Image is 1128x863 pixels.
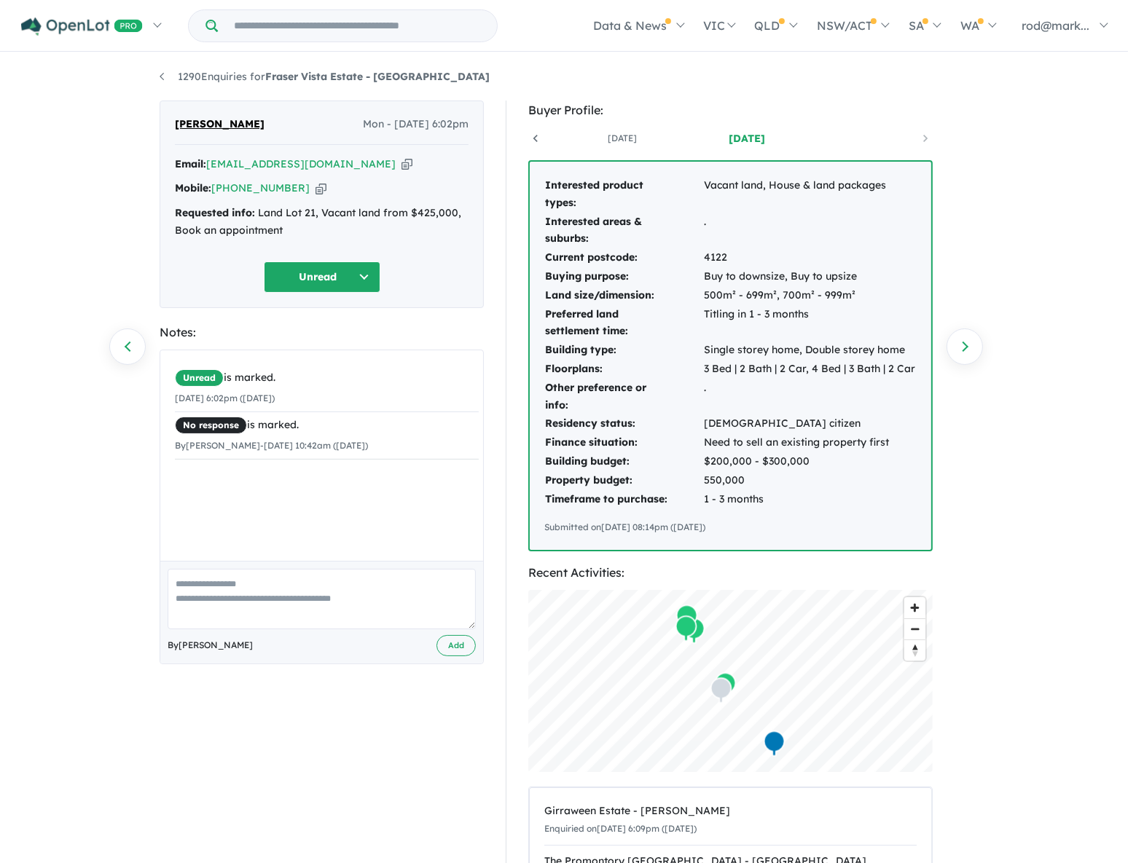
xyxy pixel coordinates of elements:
[544,286,703,305] td: Land size/dimension:
[544,341,703,360] td: Building type:
[175,393,275,403] small: [DATE] 6:02pm ([DATE])
[544,267,703,286] td: Buying purpose:
[544,213,703,249] td: Interested areas & suburbs:
[904,619,925,639] span: Zoom out
[544,360,703,379] td: Floorplans:
[703,267,916,286] td: Buy to downsize, Buy to upsize
[175,417,247,434] span: No response
[21,17,143,36] img: Openlot PRO Logo White
[221,10,494,42] input: Try estate name, suburb, builder or developer
[175,116,265,133] span: [PERSON_NAME]
[904,639,925,661] button: Reset bearing to north
[675,615,697,642] div: Map marker
[175,181,211,194] strong: Mobile:
[175,417,479,434] div: is marked.
[544,490,703,509] td: Timeframe to purchase:
[175,369,224,387] span: Unread
[544,379,703,415] td: Other preference or info:
[160,70,490,83] a: 1290Enquiries forFraser Vista Estate - [GEOGRAPHIC_DATA]
[703,414,916,433] td: [DEMOGRAPHIC_DATA] citizen
[160,68,968,86] nav: breadcrumb
[676,604,698,631] div: Map marker
[1022,18,1089,33] span: rod@mark...
[715,672,737,699] div: Map marker
[703,286,916,305] td: 500m² - 699m², 700m² - 999m²
[528,590,933,772] canvas: Map
[175,157,206,170] strong: Email:
[904,618,925,639] button: Zoom out
[544,471,703,490] td: Property budget:
[544,176,703,213] td: Interested product types:
[402,157,412,172] button: Copy
[703,379,916,415] td: .
[528,563,933,583] div: Recent Activities:
[544,414,703,433] td: Residency status:
[528,101,933,120] div: Buyer Profile:
[168,638,253,653] span: By [PERSON_NAME]
[160,323,484,342] div: Notes:
[206,157,396,170] a: [EMAIL_ADDRESS][DOMAIN_NAME]
[544,795,917,846] a: Girraween Estate - [PERSON_NAME]Enquiried on[DATE] 6:09pm ([DATE])
[544,803,917,820] div: Girraween Estate - [PERSON_NAME]
[264,261,380,293] button: Unread
[211,181,310,194] a: [PHONE_NUMBER]
[175,206,255,219] strong: Requested info:
[363,116,469,133] span: Mon - [DATE] 6:02pm
[703,341,916,360] td: Single storey home, Double storey home
[175,369,479,387] div: is marked.
[703,305,916,342] td: Titling in 1 - 3 months
[685,131,809,146] a: [DATE]
[316,181,326,196] button: Copy
[703,248,916,267] td: 4122
[703,471,916,490] td: 550,000
[544,520,917,535] div: Submitted on [DATE] 08:14pm ([DATE])
[710,677,732,704] div: Map marker
[703,433,916,452] td: Need to sell an existing property first
[703,490,916,509] td: 1 - 3 months
[560,131,684,146] a: [DATE]
[175,205,469,240] div: Land Lot 21, Vacant land from $425,000, Book an appointment
[544,452,703,471] td: Building budget:
[703,360,916,379] td: 3 Bed | 2 Bath | 2 Car, 4 Bed | 3 Bath | 2 Car
[175,440,368,451] small: By [PERSON_NAME] - [DATE] 10:42am ([DATE])
[436,635,476,656] button: Add
[703,452,916,471] td: $200,000 - $300,000
[544,433,703,452] td: Finance situation:
[703,176,916,213] td: Vacant land, House & land packages
[265,70,490,83] strong: Fraser Vista Estate - [GEOGRAPHIC_DATA]
[544,305,703,342] td: Preferred land settlement time:
[684,618,705,645] div: Map marker
[904,597,925,618] button: Zoom in
[764,730,786,757] div: Map marker
[703,213,916,249] td: .
[544,823,697,834] small: Enquiried on [DATE] 6:09pm ([DATE])
[544,248,703,267] td: Current postcode:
